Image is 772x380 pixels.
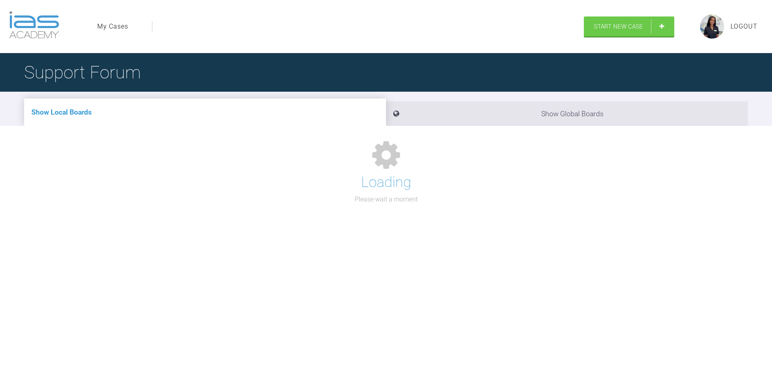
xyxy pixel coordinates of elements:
[594,23,643,30] span: Start New Case
[97,21,128,32] a: My Cases
[9,11,59,39] img: logo-light.3e3ef733.png
[731,21,758,32] a: Logout
[355,194,418,205] p: Please wait a moment
[700,14,724,39] img: profile.png
[24,99,386,126] li: Show Local Boards
[584,16,674,37] a: Start New Case
[24,58,141,86] h1: Support Forum
[386,101,748,126] li: Show Global Boards
[361,171,411,194] h1: Loading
